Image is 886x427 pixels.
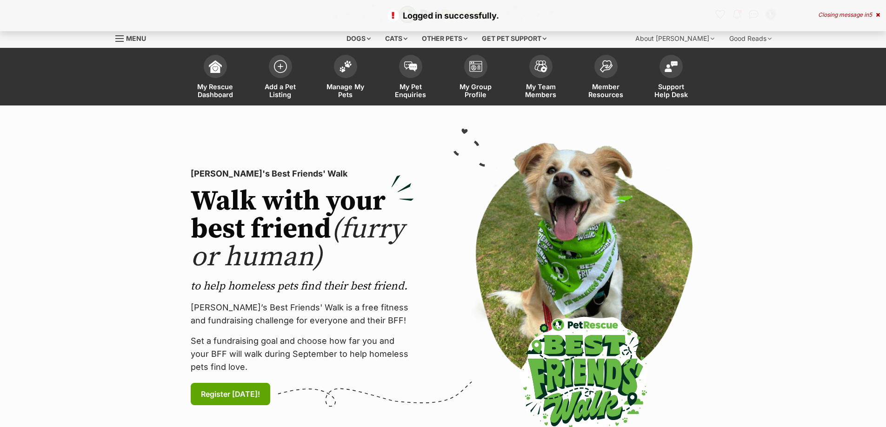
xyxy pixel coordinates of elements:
[443,50,508,105] a: My Group Profile
[469,61,482,72] img: group-profile-icon-3fa3cf56718a62981997c0bc7e787c4b2cf8bcc04b72c1350f741eb67cf2f40e.svg
[126,34,146,42] span: Menu
[600,60,613,72] img: member-resources-icon-8e73f808a243e03378d46382f2149f9095a855e16c252ad45f914b54edf8863c.svg
[248,50,313,105] a: Add a Pet Listing
[650,83,692,99] span: Support Help Desk
[191,383,270,405] a: Register [DATE]!
[723,29,778,48] div: Good Reads
[191,301,414,327] p: [PERSON_NAME]’s Best Friends' Walk is a free fitness and fundraising challenge for everyone and t...
[585,83,627,99] span: Member Resources
[194,83,236,99] span: My Rescue Dashboard
[183,50,248,105] a: My Rescue Dashboard
[455,83,497,99] span: My Group Profile
[639,50,704,105] a: Support Help Desk
[534,60,547,72] img: team-members-icon-5396bd8760b3fe7c0b43da4ab00e1e3bb1a5d9ba89233759b79545d2d3fc5d0d.svg
[191,279,414,294] p: to help homeless pets find their best friend.
[209,60,222,73] img: dashboard-icon-eb2f2d2d3e046f16d808141f083e7271f6b2e854fb5c12c21221c1fb7104beca.svg
[390,83,432,99] span: My Pet Enquiries
[339,60,352,72] img: manage-my-pets-icon-02211641906a0b7f246fdf0571729dbe1e7629f14944591b6c1af311fb30b64b.svg
[260,83,301,99] span: Add a Pet Listing
[201,388,260,400] span: Register [DATE]!
[415,29,474,48] div: Other pets
[404,61,417,72] img: pet-enquiries-icon-7e3ad2cf08bfb03b45e93fb7055b45f3efa6380592205ae92323e6603595dc1f.svg
[191,212,404,275] span: (furry or human)
[274,60,287,73] img: add-pet-listing-icon-0afa8454b4691262ce3f59096e99ab1cd57d4a30225e0717b998d2c9b9846f56.svg
[378,50,443,105] a: My Pet Enquiries
[508,50,573,105] a: My Team Members
[191,335,414,374] p: Set a fundraising goal and choose how far you and your BFF will walk during September to help hom...
[475,29,553,48] div: Get pet support
[629,29,721,48] div: About [PERSON_NAME]
[665,61,678,72] img: help-desk-icon-fdf02630f3aa405de69fd3d07c3f3aa587a6932b1a1747fa1d2bba05be0121f9.svg
[573,50,639,105] a: Member Resources
[115,29,153,46] a: Menu
[379,29,414,48] div: Cats
[313,50,378,105] a: Manage My Pets
[191,188,414,271] h2: Walk with your best friend
[325,83,366,99] span: Manage My Pets
[191,167,414,180] p: [PERSON_NAME]'s Best Friends' Walk
[520,83,562,99] span: My Team Members
[340,29,377,48] div: Dogs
